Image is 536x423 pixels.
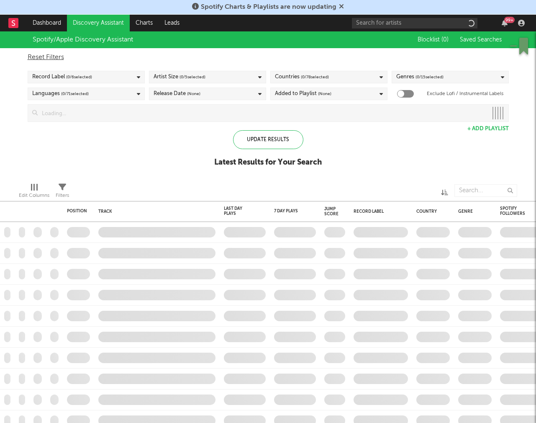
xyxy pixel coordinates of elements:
span: (None) [187,89,200,99]
div: Record Label [354,209,404,214]
span: ( 0 / 6 selected) [66,72,92,82]
div: Spotify Followers [500,206,529,216]
div: 99 + [504,17,515,23]
div: Country [416,209,446,214]
div: Spotify/Apple Discovery Assistant [33,35,133,45]
span: Blocklist [418,37,449,43]
div: Artist Size [154,72,205,82]
div: Latest Results for Your Search [214,157,322,168]
div: Edit Columns [19,191,49,201]
label: Exclude Lofi / Instrumental Labels [427,89,503,99]
div: Record Label [32,72,92,82]
div: Position [67,209,87,214]
div: Filters [56,180,69,204]
div: 7 Day Plays [274,209,303,214]
div: Last Day Plays [224,206,253,216]
span: ( 0 ) [441,37,449,43]
div: Genres [396,72,444,82]
input: Search for artists [352,18,477,28]
a: Leads [159,15,185,31]
input: Search... [454,184,517,197]
div: Added to Playlist [275,89,331,99]
div: Track [98,209,211,214]
span: Dismiss [339,4,344,10]
div: Reset Filters [28,52,509,62]
a: Dashboard [27,15,67,31]
div: Edit Columns [19,180,49,204]
input: Loading... [38,105,487,121]
div: Countries [275,72,329,82]
button: Saved Searches [457,36,503,43]
a: Charts [130,15,159,31]
span: Saved Searches [460,37,503,43]
div: Languages [32,89,89,99]
a: Discovery Assistant [67,15,130,31]
span: (None) [318,89,331,99]
div: Jump Score [324,206,339,217]
div: Genre [458,209,487,214]
button: + Add Playlist [467,126,509,132]
div: Release Date [154,89,200,99]
div: Update Results [233,130,303,149]
span: ( 0 / 71 selected) [61,89,89,99]
span: Spotify Charts & Playlists are now updating [201,4,336,10]
button: 99+ [502,20,508,26]
span: ( 0 / 5 selected) [180,72,205,82]
div: Filters [56,191,69,201]
span: ( 0 / 15 selected) [415,72,444,82]
span: ( 0 / 78 selected) [301,72,329,82]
